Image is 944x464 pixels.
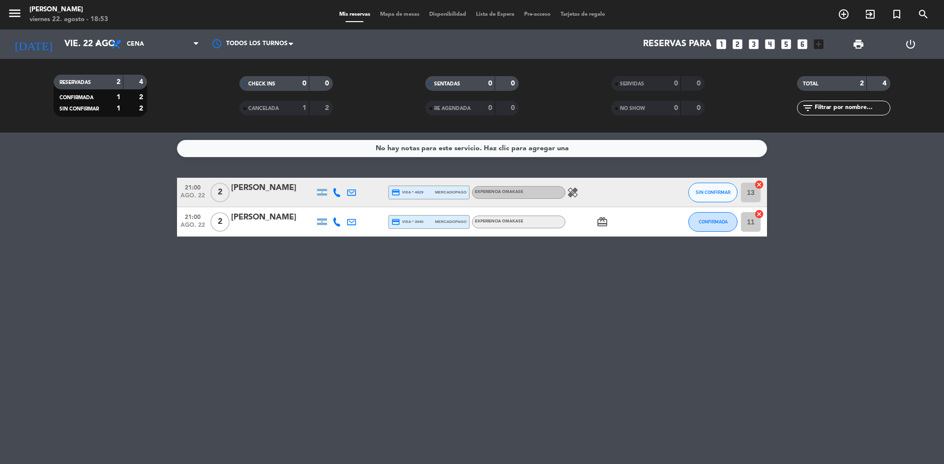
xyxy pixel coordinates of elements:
i: search [917,8,929,20]
strong: 0 [674,105,678,111]
strong: 2 [139,105,145,112]
i: card_giftcard [596,216,608,228]
strong: 0 [697,105,703,111]
strong: 0 [325,80,331,87]
div: [PERSON_NAME] [29,5,108,15]
i: credit_card [391,218,400,226]
strong: 1 [117,105,120,112]
span: Reservas para [643,39,711,49]
span: 21:00 [180,181,205,192]
i: cancel [754,209,764,219]
span: EXPERIENCIA OMAKASE [475,190,523,194]
span: visa * 3040 [391,218,423,226]
span: mercadopago [435,218,467,225]
i: add_box [812,38,825,51]
span: Lista de Espera [471,12,519,17]
span: visa * 4629 [391,188,423,197]
div: viernes 22. agosto - 18:53 [29,15,108,25]
span: mercadopago [435,189,467,195]
strong: 1 [117,94,120,101]
strong: 2 [117,79,120,85]
span: SERVIDAS [620,82,644,86]
strong: 1 [302,105,306,111]
span: ago. 22 [180,192,205,204]
span: CANCELADA [248,106,279,111]
i: healing [567,187,579,198]
strong: 0 [674,80,678,87]
span: ago. 22 [180,222,205,233]
strong: 0 [488,80,492,87]
span: SENTADAS [434,82,460,86]
i: looks_one [715,38,728,51]
strong: 0 [488,105,492,111]
span: CHECK INS [248,82,275,86]
span: 21:00 [180,211,205,222]
span: NO SHOW [620,106,645,111]
span: SIN CONFIRMAR [59,107,99,111]
strong: 0 [302,80,306,87]
span: CONFIRMADA [59,95,93,100]
strong: 0 [511,80,517,87]
strong: 2 [860,80,864,87]
button: SIN CONFIRMAR [688,183,737,202]
span: Cena [127,41,144,48]
i: [DATE] [7,33,59,55]
span: RE AGENDADA [434,106,471,111]
strong: 4 [883,80,888,87]
input: Filtrar por nombre... [814,103,890,113]
span: RESERVADAS [59,80,91,85]
div: [PERSON_NAME] [231,182,315,194]
span: 2 [210,212,230,232]
button: menu [7,6,22,24]
i: credit_card [391,188,400,197]
span: Tarjetas de regalo [556,12,610,17]
i: looks_two [731,38,744,51]
strong: 2 [139,94,145,101]
i: power_settings_new [905,38,916,50]
i: turned_in_not [891,8,903,20]
span: print [853,38,864,50]
span: Mapa de mesas [375,12,424,17]
span: Disponibilidad [424,12,471,17]
strong: 0 [697,80,703,87]
i: menu [7,6,22,21]
span: TOTAL [803,82,818,86]
i: looks_5 [780,38,793,51]
span: CONFIRMADA [699,219,728,224]
strong: 2 [325,105,331,111]
div: [PERSON_NAME] [231,211,315,224]
strong: 4 [139,79,145,85]
div: No hay notas para este servicio. Haz clic para agregar una [376,143,569,154]
i: cancel [754,180,764,190]
button: CONFIRMADA [688,212,737,232]
span: SIN CONFIRMAR [696,190,731,195]
span: Mis reservas [334,12,375,17]
i: add_circle_outline [838,8,850,20]
strong: 0 [511,105,517,111]
span: EXPERIENCIA OMAKASE [475,219,523,223]
i: looks_3 [747,38,760,51]
i: filter_list [802,102,814,114]
span: 2 [210,183,230,202]
i: exit_to_app [864,8,876,20]
i: arrow_drop_down [91,38,103,50]
i: looks_4 [764,38,776,51]
i: looks_6 [796,38,809,51]
span: Pre-acceso [519,12,556,17]
div: LOG OUT [885,29,937,59]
